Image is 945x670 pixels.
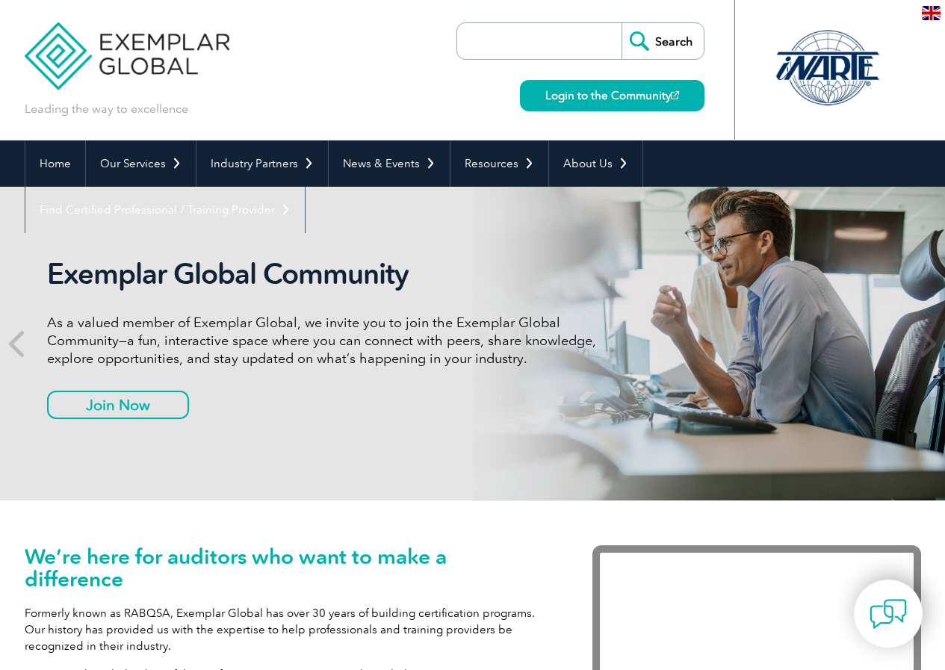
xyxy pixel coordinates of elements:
p: Formerly known as RABQSA, Exemplar Global has over 30 years of building certification programs. O... [25,605,548,654]
a: Resources [450,140,548,187]
p: As a valued member of Exemplar Global, we invite you to join the Exemplar Global Community—a fun,... [47,314,607,367]
a: Find Certified Professional / Training Provider [25,187,305,233]
a: Our Services [86,140,196,187]
h2: Exemplar Global Community [47,257,607,291]
a: Industry Partners [196,140,328,187]
a: Home [25,140,85,187]
h1: We’re here for auditors who want to make a difference [25,545,548,590]
img: open_square.png [671,91,679,99]
img: en [922,6,941,20]
a: Login to the Community [520,80,704,111]
p: Leading the way to excellence [25,101,188,117]
a: Join Now [47,391,189,419]
img: contact-chat.png [870,595,907,633]
input: Search [622,23,704,59]
a: News & Events [329,140,450,187]
a: About Us [549,140,642,187]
